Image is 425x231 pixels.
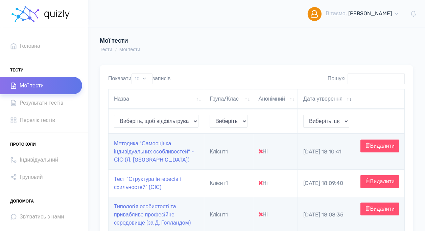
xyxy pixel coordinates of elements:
td: Клієнт1 [204,169,253,197]
span: Перелік тестів [20,115,55,125]
button: Видалити [360,175,399,188]
li: Мої тести [112,46,140,53]
a: Тест "Структура iнтересiв i схильностей" (СIС) [114,176,181,190]
h4: Мої тести [100,37,278,45]
td: [DATE] 18:10:41 [298,134,355,169]
td: Клієнт1 [204,134,253,169]
td: Ні [253,169,298,197]
label: Показати записів [108,73,171,84]
img: homepage [10,4,41,24]
span: Протоколи [10,139,36,149]
button: Видалити [360,140,399,152]
span: Головна [20,41,40,50]
a: homepage homepage [10,0,71,27]
span: [PERSON_NAME] [348,10,392,17]
td: Ні [253,134,298,169]
span: Результати тестів [20,98,63,107]
li: Тести [100,46,112,53]
span: Індивідуальний [20,155,58,164]
span: Допомога [10,196,34,206]
th: Анонімний: активувати для сортування стовпців за зростанням [253,89,298,109]
th: Група/Клас: активувати для сортування стовпців за зростанням [204,89,253,109]
td: [DATE] 18:09:40 [298,169,355,197]
th: Назва: активувати для сортування стовпців за зростанням [109,89,204,109]
span: Мої тести [20,81,44,90]
label: Пошук: [328,73,405,84]
img: homepage [44,10,71,19]
input: Пошук: [348,73,405,84]
th: Дата утворення: активувати для сортування стовпців за зростанням [298,89,355,109]
select: Показатизаписів [132,73,152,84]
button: Видалити [360,203,399,215]
span: Груповий [20,172,43,182]
span: Тести [10,65,24,75]
a: Типологiя особистостi та привабливе професiйне середовище (за Д. Голландом) [114,203,191,226]
nav: breadcrumb [100,46,140,53]
a: Методика "Самооцінка індивідуальних особливостей" - СІО (Л. [GEOGRAPHIC_DATA]) [114,140,194,163]
span: Зв'язатись з нами [20,212,64,221]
